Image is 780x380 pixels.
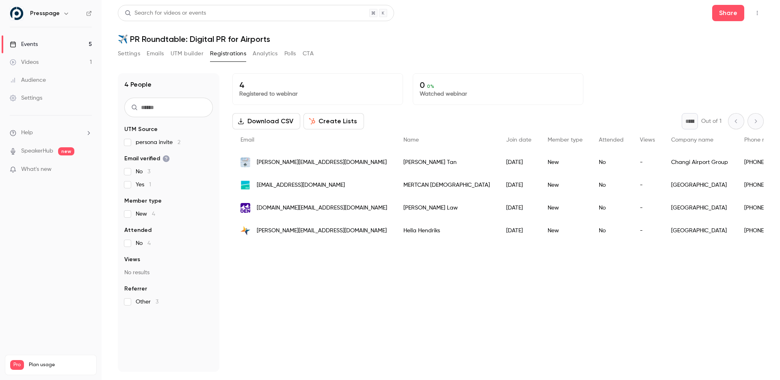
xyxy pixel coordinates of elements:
button: Registrations [210,47,246,60]
div: Videos [10,58,39,66]
span: Help [21,129,33,137]
span: persona invite [136,138,180,146]
span: Pro [10,360,24,370]
div: Search for videos or events [125,9,206,17]
h6: Presspage [30,9,60,17]
div: Changi Airport Group [663,151,736,174]
span: 1 [149,182,151,188]
div: New [539,151,591,174]
div: New [539,197,591,219]
button: Settings [118,47,140,60]
span: Attended [124,226,152,234]
div: Audience [10,76,46,84]
button: Emails [147,47,164,60]
span: [DOMAIN_NAME][EMAIL_ADDRESS][DOMAIN_NAME] [257,204,387,212]
button: Analytics [253,47,278,60]
p: 0 [420,80,576,90]
span: new [58,147,74,155]
a: SpeakerHub [21,147,53,155]
p: 4 [239,80,396,90]
div: [PERSON_NAME] Law [395,197,498,219]
img: igairport.aero [240,180,250,190]
span: 4 [152,211,155,217]
span: Yes [136,181,151,189]
div: - [632,174,663,197]
span: Member type [548,137,583,143]
div: [DATE] [498,219,539,242]
p: Out of 1 [701,117,721,125]
div: No [591,197,632,219]
span: 2 [178,140,180,145]
span: UTM Source [124,125,158,133]
div: New [539,219,591,242]
div: Hella Hendriks [395,219,498,242]
button: CTA [303,47,314,60]
span: No [136,239,151,247]
span: Name [403,137,419,143]
span: Other [136,298,158,306]
span: Views [124,256,140,264]
span: New [136,210,155,218]
button: Polls [284,47,296,60]
div: [DATE] [498,197,539,219]
section: facet-groups [124,125,213,306]
span: Company name [671,137,713,143]
div: [DATE] [498,151,539,174]
button: Download CSV [232,113,300,129]
li: help-dropdown-opener [10,129,92,137]
div: MERTCAN [DEMOGRAPHIC_DATA] [395,174,498,197]
div: Events [10,40,38,48]
span: 3 [147,169,150,175]
span: No [136,168,150,176]
iframe: Noticeable Trigger [82,166,92,173]
span: What's new [21,165,52,174]
div: [PERSON_NAME] Tan [395,151,498,174]
div: - [632,219,663,242]
div: No [591,151,632,174]
button: UTM builder [171,47,204,60]
span: Email [240,137,254,143]
img: Presspage [10,7,23,20]
span: Plan usage [29,362,91,368]
span: Member type [124,197,162,205]
img: changiairport.com [240,157,250,167]
button: Share [712,5,744,21]
h1: ✈️ PR Roundtable: Digital PR for Airports [118,34,764,44]
span: [PERSON_NAME][EMAIL_ADDRESS][DOMAIN_NAME] [257,158,387,167]
h1: 4 People [124,80,152,90]
span: Email verified [124,155,170,163]
button: Create Lists [303,113,364,129]
div: [DATE] [498,174,539,197]
span: Views [640,137,655,143]
span: [EMAIL_ADDRESS][DOMAIN_NAME] [257,181,345,190]
span: 0 % [427,83,434,89]
img: flydenver.com [240,203,250,213]
span: 4 [147,240,151,246]
span: 3 [156,299,158,305]
span: [PERSON_NAME][EMAIL_ADDRESS][DOMAIN_NAME] [257,227,387,235]
div: Settings [10,94,42,102]
div: New [539,174,591,197]
span: Join date [506,137,531,143]
div: [GEOGRAPHIC_DATA] [663,219,736,242]
div: [GEOGRAPHIC_DATA] [663,197,736,219]
div: - [632,197,663,219]
span: Attended [599,137,624,143]
div: - [632,151,663,174]
div: [GEOGRAPHIC_DATA] [663,174,736,197]
p: No results [124,269,213,277]
div: No [591,219,632,242]
img: maa.nl [240,226,250,236]
p: Registered to webinar [239,90,396,98]
div: No [591,174,632,197]
p: Watched webinar [420,90,576,98]
span: Referrer [124,285,147,293]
